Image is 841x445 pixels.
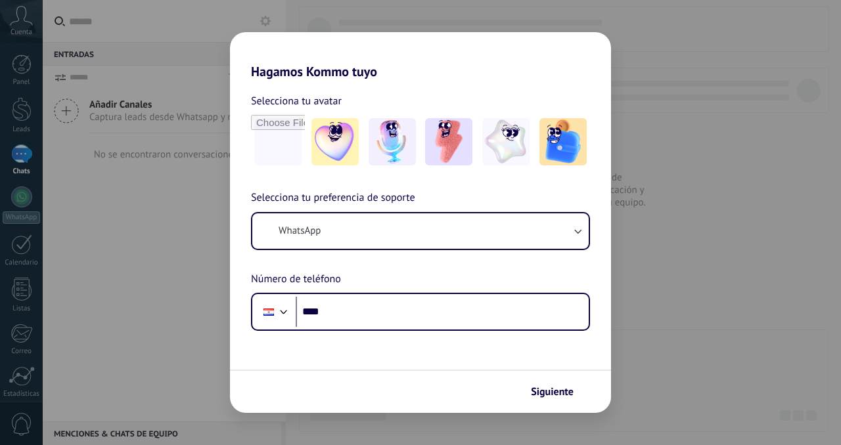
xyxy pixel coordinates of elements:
img: -3.jpeg [425,118,472,165]
button: Siguiente [525,381,591,403]
img: -1.jpeg [311,118,359,165]
span: Selecciona tu preferencia de soporte [251,190,415,207]
span: Selecciona tu avatar [251,93,342,110]
div: Paraguay: + 595 [256,298,281,326]
span: Número de teléfono [251,271,341,288]
h2: Hagamos Kommo tuyo [230,32,611,79]
span: Siguiente [531,387,574,396]
button: WhatsApp [252,213,589,249]
img: -4.jpeg [482,118,530,165]
img: -2.jpeg [369,118,416,165]
span: WhatsApp [279,224,321,238]
img: -5.jpeg [539,118,587,165]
